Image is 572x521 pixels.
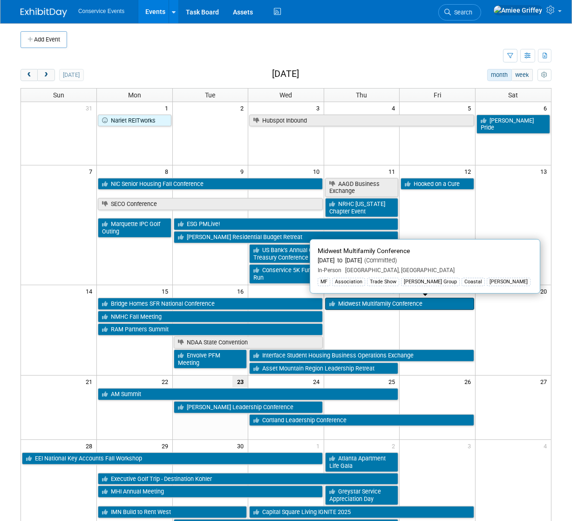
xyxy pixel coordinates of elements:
[236,285,248,297] span: 16
[98,218,171,237] a: Marquette IPC Golf Outing
[98,486,323,498] a: MHI Annual Meeting
[325,198,399,217] a: NRHC [US_STATE] Chapter Event
[312,376,324,387] span: 24
[98,323,323,336] a: RAM Partners Summit
[98,115,171,127] a: Nariet REITworks
[539,376,551,387] span: 27
[161,285,172,297] span: 15
[249,506,474,518] a: Capital Square Living IGNITE 2025
[312,165,324,177] span: 10
[88,165,96,177] span: 7
[249,363,398,375] a: Asset Mountain Region Leadership Retreat
[174,350,247,369] a: Envolve PFM Meeting
[98,311,323,323] a: NMHC Fall Meeting
[239,165,248,177] span: 9
[487,278,531,286] div: [PERSON_NAME]
[318,257,532,265] div: [DATE] to [DATE]
[325,486,399,505] a: Greystar Service Appreciation Day
[53,91,64,99] span: Sun
[279,91,292,99] span: Wed
[541,72,547,78] i: Personalize Calendar
[493,5,543,15] img: Amiee Griffey
[332,278,365,286] div: Association
[388,165,399,177] span: 11
[401,178,474,190] a: Hooked on a Cure
[20,31,67,48] button: Add Event
[85,376,96,387] span: 21
[543,102,551,114] span: 6
[20,69,38,81] button: prev
[318,278,330,286] div: MF
[205,91,215,99] span: Tue
[174,401,323,413] a: [PERSON_NAME] Leadership Conference
[174,336,323,349] a: NDAA State Convention
[98,198,323,210] a: SECO Conference
[98,178,323,190] a: NIC Senior Housing Fall Conference
[463,376,475,387] span: 26
[249,115,474,127] a: Hubspot Inbound
[362,257,397,264] span: (Committed)
[356,91,368,99] span: Thu
[78,8,124,14] span: Conservice Events
[161,440,172,452] span: 29
[391,440,399,452] span: 2
[98,388,398,400] a: AM Summit
[438,4,481,21] a: Search
[434,91,441,99] span: Fri
[539,165,551,177] span: 13
[232,376,248,387] span: 23
[249,350,474,362] a: Interface Student Housing Business Operations Exchange
[367,278,399,286] div: Trade Show
[85,285,96,297] span: 14
[85,102,96,114] span: 31
[98,506,247,518] a: IMN Build to Rent West
[174,218,399,230] a: ESG PMLive!
[59,69,84,81] button: [DATE]
[538,69,552,81] button: myCustomButton
[391,102,399,114] span: 4
[161,376,172,387] span: 22
[249,414,474,426] a: Cortland Leadership Conference
[388,376,399,387] span: 25
[128,91,141,99] span: Mon
[401,278,460,286] div: [PERSON_NAME] Group
[174,231,399,243] a: [PERSON_NAME] Residential Budget Retreat
[20,8,67,17] img: ExhibitDay
[511,69,533,81] button: week
[164,102,172,114] span: 1
[539,285,551,297] span: 20
[467,102,475,114] span: 5
[98,473,398,485] a: Executive Golf Trip - Destination Kohler
[164,165,172,177] span: 8
[325,452,399,472] a: Atlanta Apartment Life Gala
[463,165,475,177] span: 12
[477,115,550,134] a: [PERSON_NAME] Pride
[37,69,54,81] button: next
[239,102,248,114] span: 2
[508,91,518,99] span: Sat
[98,298,323,310] a: Bridge Homes SFR National Conference
[318,267,341,274] span: In-Person
[543,440,551,452] span: 4
[451,9,472,16] span: Search
[487,69,512,81] button: month
[341,267,455,274] span: [GEOGRAPHIC_DATA], [GEOGRAPHIC_DATA]
[318,247,410,254] span: Midwest Multifamily Conference
[85,440,96,452] span: 28
[249,244,398,263] a: US Bank’s Annual Commercial Real Estate Treasury Conference
[272,69,299,79] h2: [DATE]
[467,440,475,452] span: 3
[325,298,474,310] a: Midwest Multifamily Conference
[315,102,324,114] span: 3
[22,452,323,465] a: EEI National Key Accounts Fall Workshop
[249,264,323,283] a: Conservice 5K Fun Run
[325,178,399,197] a: AAGD Business Exchange
[236,440,248,452] span: 30
[315,440,324,452] span: 1
[462,278,485,286] div: Coastal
